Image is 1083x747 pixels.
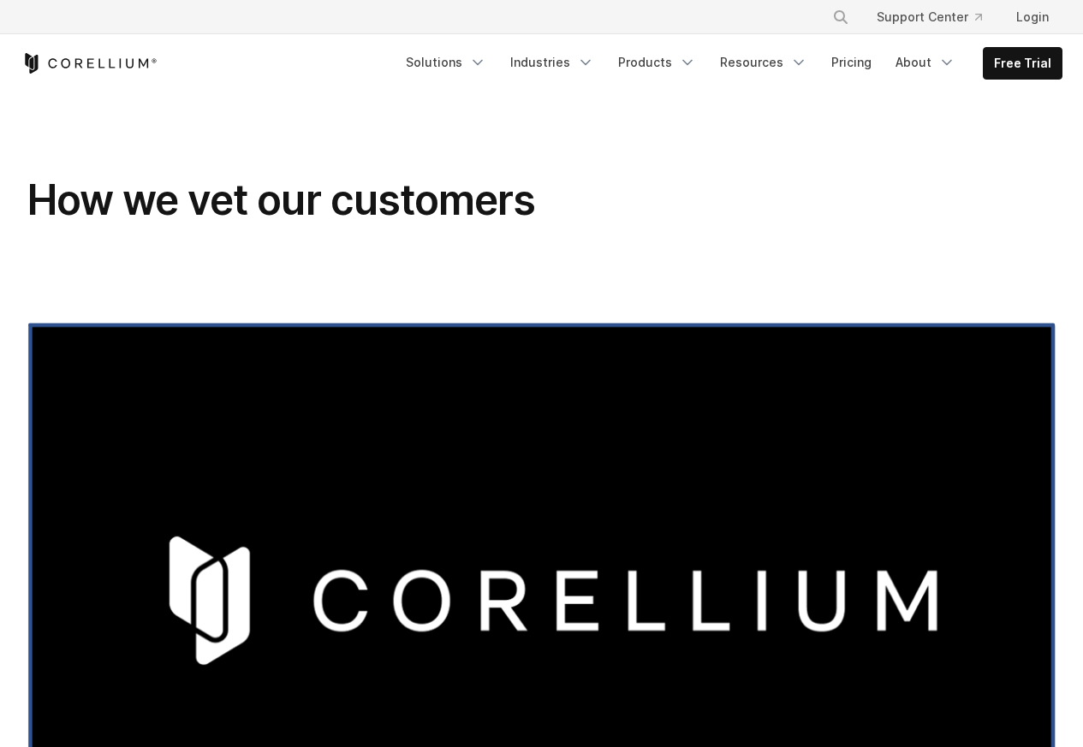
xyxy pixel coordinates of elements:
a: Industries [500,47,604,78]
a: Login [1003,2,1062,33]
a: Corellium Home [21,53,158,74]
a: Support Center [863,2,996,33]
a: Free Trial [984,48,1062,79]
button: Search [825,2,856,33]
a: Solutions [396,47,497,78]
div: Navigation Menu [812,2,1062,33]
div: Navigation Menu [396,47,1062,80]
a: About [885,47,966,78]
a: Resources [710,47,818,78]
a: Pricing [821,47,882,78]
span: How we vet our customers [27,175,535,225]
a: Products [608,47,706,78]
